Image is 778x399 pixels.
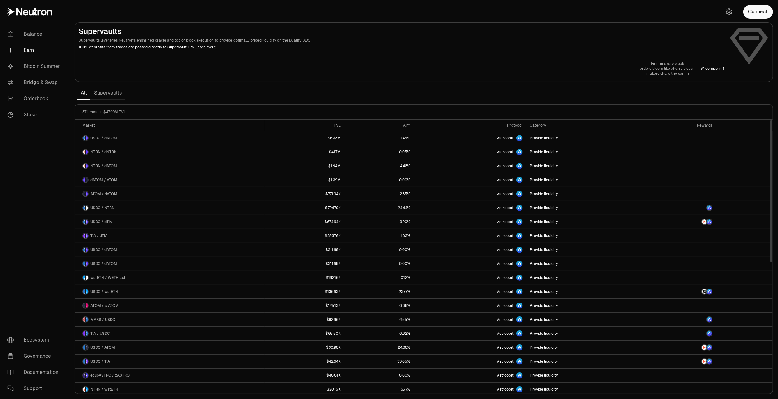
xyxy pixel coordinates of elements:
a: wstETH LogoWETH.axl LogowstETH / WETH.axl [75,271,265,285]
a: $311.68K [265,243,344,257]
a: Astroport [414,383,526,396]
img: WETH.axl Logo [86,275,88,280]
a: dATOM LogoATOM LogodATOM / ATOM [75,173,265,187]
a: @jcompagni1 [701,66,724,71]
div: Category [530,123,638,128]
img: USDC Logo [83,359,85,364]
a: Documentation [2,364,67,380]
p: orders bloom like cherry trees— [640,66,696,71]
a: MARS LogoUSDC LogoMARS / USDC [75,313,265,326]
a: All [77,87,90,99]
span: Astroport [497,275,514,280]
a: 0.08% [344,299,414,312]
img: NTRN Logo [702,359,707,364]
img: ATOM Logo [83,303,85,308]
a: Provide liquidity [526,257,642,271]
a: 0.02% [344,327,414,340]
a: $724.79K [265,201,344,215]
p: @ jcompagni1 [701,66,724,71]
div: APY [348,123,410,128]
a: 24.38% [344,341,414,354]
span: eclipASTRO / xASTRO [90,373,130,378]
img: TIA Logo [86,359,88,364]
a: 0.00% [344,369,414,382]
a: Ecosystem [2,332,67,348]
a: 33.05% [344,355,414,368]
span: Astroport [497,150,514,155]
img: dATOM Logo [86,136,88,141]
span: Astroport [497,373,514,378]
img: NTRN Logo [702,345,707,350]
span: Astroport [497,247,514,252]
img: AXL Logo [702,289,707,294]
a: Provide liquidity [526,355,642,368]
a: Astroport [414,285,526,298]
a: $125.13K [265,299,344,312]
img: ASTRO Logo [707,359,712,364]
img: xASTRO Logo [86,373,88,378]
img: dATOM Logo [86,191,88,196]
img: TIA Logo [83,331,85,336]
img: NTRN Logo [83,164,85,168]
a: NTRN LogodNTRN LogoNTRN / dNTRN [75,145,265,159]
a: Astroport [414,229,526,243]
a: 5.77% [344,383,414,396]
span: ATOM / stATOM [90,303,119,308]
a: Provide liquidity [526,229,642,243]
span: Astroport [497,317,514,322]
img: USDC Logo [83,205,85,210]
a: NTRN LogowstETH LogoNTRN / wstETH [75,383,265,396]
img: wstETH Logo [86,387,88,392]
a: 0.00% [344,243,414,257]
a: USDC LogowstETH LogoUSDC / wstETH [75,285,265,298]
a: $1.94M [265,159,344,173]
a: 24.44% [344,201,414,215]
a: TIA LogodTIA LogoTIA / dTIA [75,229,265,243]
span: TIA / USDC [90,331,110,336]
a: $92.96K [265,313,344,326]
a: Provide liquidity [526,271,642,285]
a: Astroport [414,299,526,312]
span: Astroport [497,177,514,182]
a: ATOM LogodATOM LogoATOM / dATOM [75,187,265,201]
a: 4.48% [344,159,414,173]
img: ASTRO Logo [707,205,712,210]
span: NTRN / dNTRN [90,150,117,155]
a: USDC LogoTIA LogoUSDC / TIA [75,355,265,368]
img: ATOM Logo [86,345,88,350]
a: 23.77% [344,285,414,298]
img: wstETH Logo [83,275,85,280]
span: NTRN / wstETH [90,387,118,392]
img: USDC Logo [83,219,85,224]
a: Astroport [414,173,526,187]
a: Provide liquidity [526,159,642,173]
a: TIA LogoUSDC LogoTIA / USDC [75,327,265,340]
p: makers share the spring. [640,71,696,76]
img: ASTRO Logo [707,219,712,224]
img: wstETH Logo [86,289,88,294]
p: 100% of profits from trades are passed directly to Supervault LPs. [79,44,724,50]
span: Astroport [497,233,514,238]
img: MARS Logo [83,317,85,322]
a: Astroport [414,257,526,271]
a: 1.45% [344,131,414,145]
img: NTRN Logo [83,387,85,392]
img: ASTRO Logo [707,331,712,336]
div: Market [82,123,261,128]
a: 0.00% [344,257,414,271]
span: Astroport [497,261,514,266]
span: Astroport [497,387,514,392]
span: Astroport [497,136,514,141]
img: dATOM Logo [86,261,88,266]
a: $1.39M [265,173,344,187]
a: $6.33M [265,131,344,145]
img: dATOM Logo [86,247,88,252]
a: Provide liquidity [526,313,642,326]
a: $20.15K [265,383,344,396]
a: Provide liquidity [526,145,642,159]
a: Astroport [414,187,526,201]
a: Provide liquidity [526,369,642,382]
span: Astroport [497,303,514,308]
span: 37 items [82,110,97,114]
a: Provide liquidity [526,285,642,298]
